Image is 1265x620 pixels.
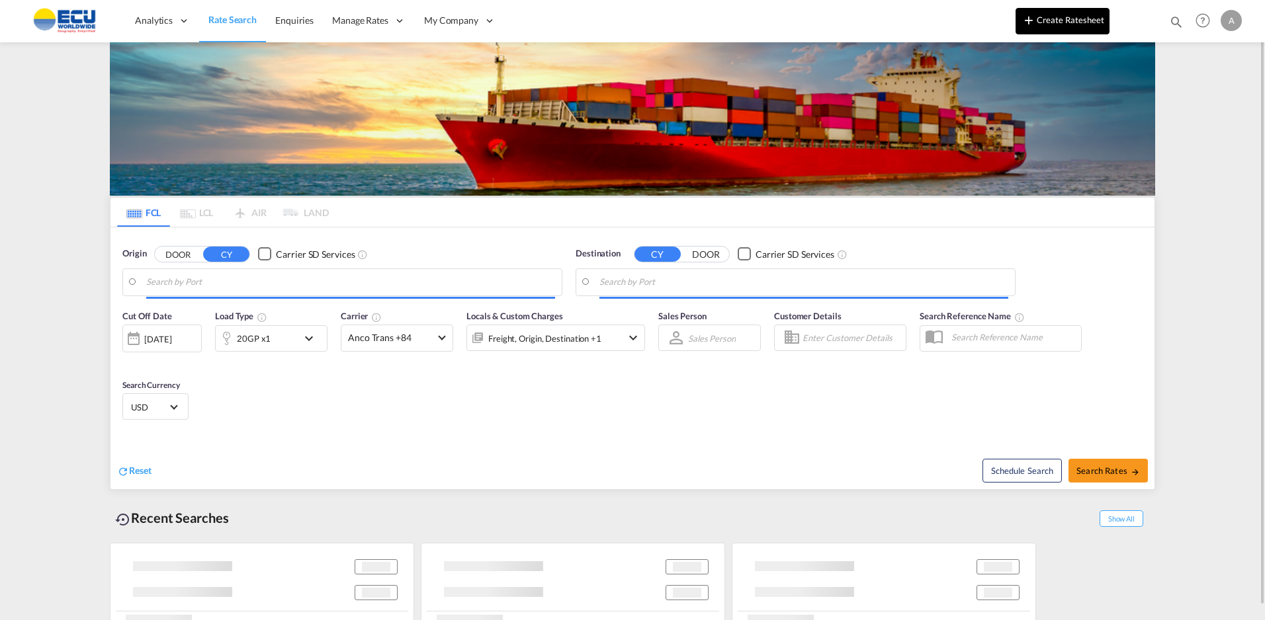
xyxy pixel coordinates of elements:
input: Enter Customer Details [803,328,902,348]
img: 6cccb1402a9411edb762cf9624ab9cda.png [20,6,109,36]
md-icon: icon-backup-restore [115,512,131,527]
md-icon: icon-arrow-right [1131,467,1140,477]
span: Sales Person [658,311,707,321]
span: Origin [122,247,146,260]
img: LCL+%26+FCL+BACKGROUND.png [110,42,1155,196]
div: [DATE] [122,325,202,352]
div: Freight Origin Destination Factory Stuffingicon-chevron-down [466,325,645,351]
span: Rate Search [208,14,257,25]
span: Destination [576,247,621,260]
span: Show All [1100,510,1143,527]
div: Carrier SD Services [756,248,834,261]
md-icon: icon-chevron-down [625,330,641,346]
span: Search Reference Name [920,311,1025,321]
span: Locals & Custom Charges [466,311,563,321]
button: DOOR [683,247,729,262]
div: Help [1192,9,1221,33]
div: Carrier SD Services [276,248,355,261]
md-icon: Your search will be saved by the below given name [1014,312,1025,323]
md-icon: Unchecked: Search for CY (Container Yard) services for all selected carriers.Checked : Search for... [357,249,368,260]
button: icon-plus 400-fgCreate Ratesheet [1016,8,1110,34]
span: Cut Off Date [122,311,172,321]
span: Manage Rates [332,14,388,27]
md-select: Select Currency: $ USDUnited States Dollar [130,397,181,416]
div: 20GP x1 [237,329,271,348]
md-icon: icon-plus 400-fg [1021,12,1037,28]
div: 20GP x1icon-chevron-down [215,325,327,352]
span: Help [1192,9,1214,32]
div: Freight Origin Destination Factory Stuffing [488,329,601,348]
div: A [1221,10,1242,31]
md-select: Sales Person [687,329,737,348]
span: My Company [424,14,478,27]
span: Search Rates [1076,465,1140,476]
span: Load Type [215,311,267,321]
span: USD [131,401,168,413]
input: Search by Port [146,272,555,292]
div: icon-refreshReset [117,464,152,479]
span: Carrier [341,311,382,321]
button: Note: By default Schedule search will only considerorigin ports, destination ports and cut off da... [982,459,1062,483]
span: Enquiries [275,15,314,26]
input: Search Reference Name [945,327,1081,347]
md-tab-item: FCL [117,198,170,227]
div: Origin DOOR CY Checkbox No InkUnchecked: Search for CY (Container Yard) services for all selected... [110,227,1155,489]
button: Search Ratesicon-arrow-right [1069,459,1148,483]
md-checkbox: Checkbox No Ink [258,247,355,261]
md-pagination-wrapper: Use the left and right arrow keys to navigate between tabs [117,198,329,227]
md-datepicker: Select [122,351,132,369]
span: Search Currency [122,380,180,390]
md-icon: icon-chevron-down [301,330,324,346]
md-icon: icon-refresh [117,465,129,477]
span: Anco Trans +84 [348,331,434,344]
div: Recent Searches [110,503,234,533]
div: [DATE] [144,333,171,345]
button: CY [634,247,681,262]
md-icon: icon-information-outline [257,312,267,323]
md-checkbox: Checkbox No Ink [738,247,834,261]
input: Search by Port [599,272,1008,292]
md-icon: Unchecked: Search for CY (Container Yard) services for all selected carriers.Checked : Search for... [837,249,848,260]
div: icon-magnify [1169,15,1184,34]
md-icon: icon-magnify [1169,15,1184,29]
button: DOOR [155,247,201,262]
span: Reset [129,465,152,476]
span: Customer Details [774,311,841,321]
md-icon: The selected Trucker/Carrierwill be displayed in the rate results If the rates are from another f... [371,312,382,323]
span: Analytics [135,14,173,27]
button: CY [203,247,249,262]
